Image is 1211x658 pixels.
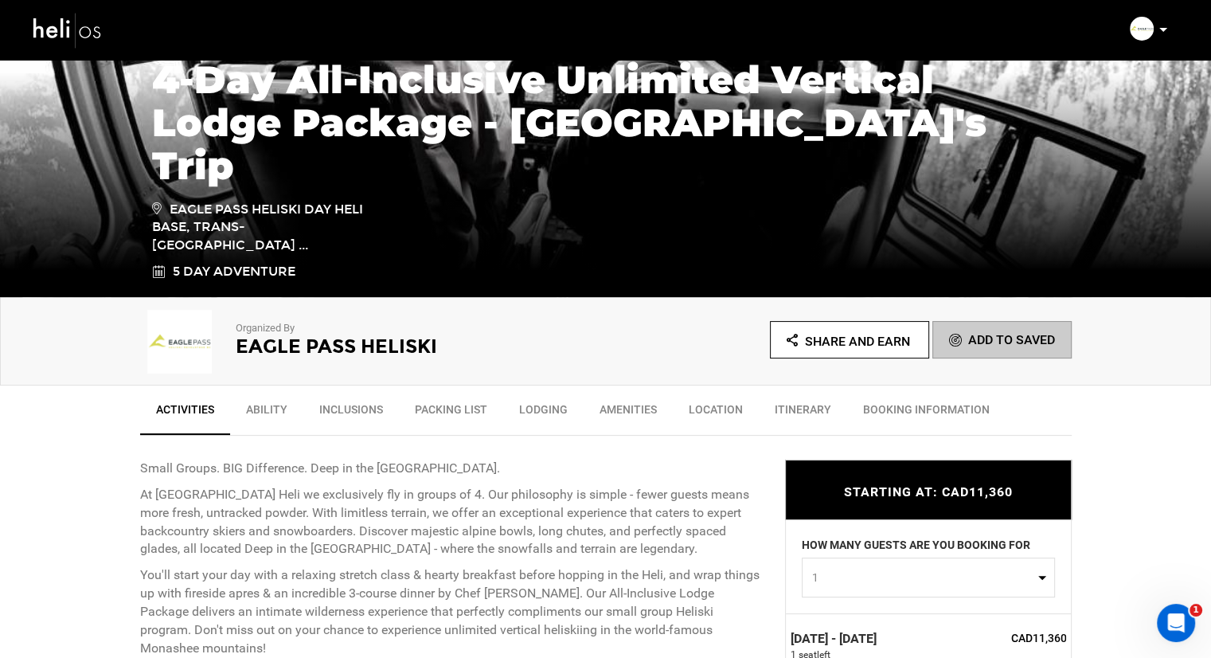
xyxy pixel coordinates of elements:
h1: 4-Day All-Inclusive Unlimited Vertical Lodge Package - [GEOGRAPHIC_DATA]'s Trip [152,58,1060,187]
a: Location [673,394,759,433]
label: HOW MANY GUESTS ARE YOU BOOKING FOR [802,537,1030,558]
span: Share and Earn [805,334,910,349]
span: STARTING AT: CAD11,360 [844,484,1013,499]
a: Amenities [584,394,673,433]
span: 5 Day Adventure [173,263,295,281]
a: Ability [230,394,303,433]
a: Inclusions [303,394,399,433]
p: You'll start your day with a relaxing stretch class & hearty breakfast before hopping in the Heli... [140,566,761,657]
a: Lodging [503,394,584,433]
span: 1 [812,570,1034,586]
img: bce35a57f002339d0472b514330e267c.png [1130,17,1154,41]
img: heli-logo [32,9,104,51]
img: bce35a57f002339d0472b514330e267c.png [140,310,220,374]
label: [DATE] - [DATE] [791,630,877,648]
span: Eagle Pass Heliski Day Heli Base, Trans-[GEOGRAPHIC_DATA] ... [152,199,379,256]
iframe: Intercom live chat [1157,604,1195,642]
a: Packing List [399,394,503,433]
button: 1 [802,558,1055,597]
a: BOOKING INFORMATION [847,394,1006,433]
h2: Eagle Pass Heliski [236,336,562,357]
span: 1 [1190,604,1202,617]
a: Activities [140,394,230,435]
span: CAD11,360 [951,630,1067,646]
p: Small Groups. BIG Difference. Deep in the [GEOGRAPHIC_DATA]. [140,460,761,478]
p: Organized By [236,321,562,336]
p: At [GEOGRAPHIC_DATA] Heli we exclusively fly in groups of 4. Our philosophy is simple - fewer gue... [140,486,761,558]
a: Itinerary [759,394,847,433]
